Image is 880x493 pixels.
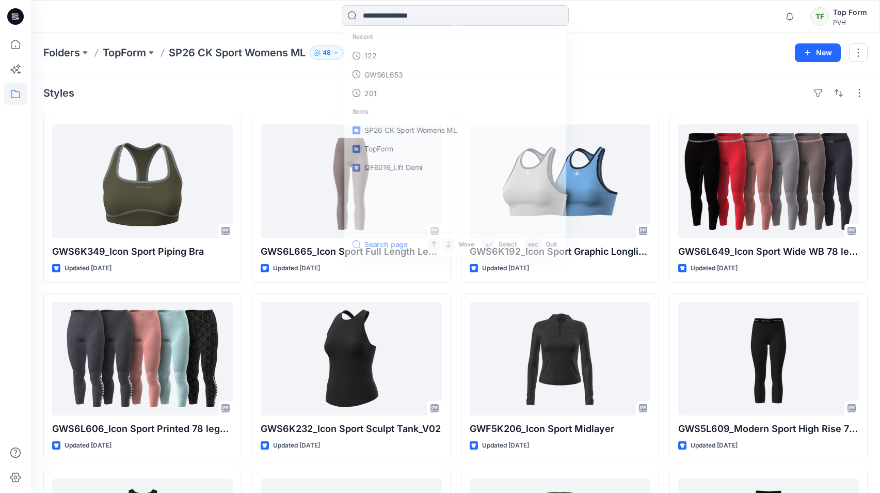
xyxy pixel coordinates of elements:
div: TF [810,7,829,26]
p: Updated [DATE] [273,440,320,451]
p: Updated [DATE] [65,440,111,451]
p: esc [528,239,539,250]
a: GWF5K206_Icon Sport Midlayer [470,302,650,415]
p: Updated [DATE] [482,440,529,451]
p: GWS5L609_Modern Sport High Rise 78 Legging [678,422,859,436]
p: Recent [346,28,564,47]
a: GWS6L606_Icon Sport Printed 78 legging_V01 [52,302,233,415]
a: GWS6K349_Icon Sport Piping Bra [52,125,233,238]
p: GWS6L649_Icon Sport Wide WB 78 legging_V02 [678,244,859,259]
div: PVH [833,19,867,26]
div: Top Form [833,6,867,19]
a: 201 [346,84,564,102]
p: GWS6L653 [364,69,403,80]
p: 201 [364,88,376,99]
p: GWS6K349_Icon Sport Piping Bra [52,244,233,259]
p: Quit [546,239,557,250]
a: GWS6L649_Icon Sport Wide WB 78 legging_V02 [678,125,859,238]
span: TopForm [364,145,393,153]
p: Items [346,102,564,121]
a: GWS6L665_Icon Sport Full Length Legging [261,125,441,238]
a: TopForm [346,140,564,158]
button: New [795,43,841,62]
span: QF6016_Lift Demi [364,163,422,172]
a: TopForm [103,45,146,60]
p: Select [499,239,517,250]
p: Updated [DATE] [691,263,738,274]
p: Updated [DATE] [273,263,320,274]
p: SP26 CK Sport Womens ML [169,45,306,60]
p: 48 [323,47,331,58]
p: GWS6L606_Icon Sport Printed 78 legging_V01 [52,422,233,436]
h4: Styles [43,87,74,99]
button: Search page [353,238,408,250]
p: Updated [DATE] [65,263,111,274]
p: Move [458,239,474,250]
a: GWS5L609_Modern Sport High Rise 78 Legging [678,302,859,415]
p: GWS6L665_Icon Sport Full Length Legging [261,244,441,259]
a: Folders [43,45,80,60]
p: 122 [364,50,376,61]
p: GWS6K232_Icon Sport Sculpt Tank_V02 [261,422,441,436]
button: 48 [310,45,344,60]
a: GWS6L653 [346,65,564,84]
p: GWF5K206_Icon Sport Midlayer [470,422,650,436]
p: Updated [DATE] [691,440,738,451]
a: QF6016_Lift Demi [346,158,564,177]
a: SP26 CK Sport Womens ML [346,121,564,140]
p: Updated [DATE] [482,263,529,274]
a: GWS6K232_Icon Sport Sculpt Tank_V02 [261,302,441,415]
span: SP26 CK Sport Womens ML [364,126,457,135]
a: 122 [346,47,564,65]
